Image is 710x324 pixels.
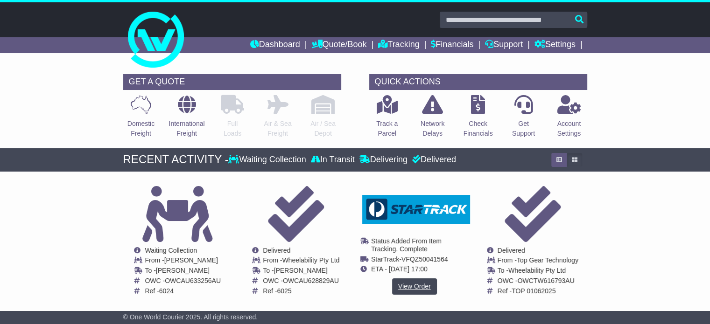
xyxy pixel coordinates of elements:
[168,95,205,144] a: InternationalFreight
[376,95,398,144] a: Track aParcel
[517,256,578,264] span: Top Gear Technology
[371,237,442,253] span: Status Added From Item Tracking. Complete
[410,155,456,165] div: Delivered
[283,277,339,284] span: OWCAU628829AU
[311,37,366,53] a: Quote/Book
[392,278,436,294] a: View Order
[123,313,258,321] span: © One World Courier 2025. All rights reserved.
[498,287,578,295] td: Ref -
[362,195,470,224] img: GetCarrierServiceDarkLogo
[512,95,535,144] a: GetSupport
[401,255,448,262] span: VFQZ50041564
[145,277,221,287] td: OWC -
[508,267,566,274] span: Wheelability Pty Ltd
[371,265,428,273] span: ETA - [DATE] 17:00
[145,287,221,295] td: Ref -
[420,95,445,144] a: NetworkDelays
[534,37,576,53] a: Settings
[169,119,204,138] p: International Freight
[282,256,339,264] span: Wheelability Pty Ltd
[274,267,328,274] span: [PERSON_NAME]
[156,267,210,274] span: [PERSON_NAME]
[369,74,587,90] div: QUICK ACTIONS
[310,119,336,138] p: Air / Sea Depot
[123,74,341,90] div: GET A QUOTE
[263,267,339,277] td: To -
[165,277,221,284] span: OWCAU633256AU
[277,287,292,295] span: 6025
[512,287,555,295] span: TOP 01062025
[498,256,578,267] td: From -
[357,155,410,165] div: Delivering
[557,95,582,144] a: AccountSettings
[517,277,574,284] span: OWCTW616793AU
[378,37,419,53] a: Tracking
[263,247,290,254] span: Delivered
[309,155,357,165] div: In Transit
[371,255,469,265] td: -
[228,155,308,165] div: Waiting Collection
[498,277,578,287] td: OWC -
[159,287,174,295] span: 6024
[123,153,229,166] div: RECENT ACTIVITY -
[557,119,581,138] p: Account Settings
[512,119,535,138] p: Get Support
[145,256,221,267] td: From -
[498,267,578,277] td: To -
[263,277,339,287] td: OWC -
[498,247,525,254] span: Delivered
[263,287,339,295] td: Ref -
[264,119,291,138] p: Air & Sea Freight
[431,37,473,53] a: Financials
[127,95,155,144] a: DomesticFreight
[263,256,339,267] td: From -
[463,95,493,144] a: CheckFinancials
[250,37,300,53] a: Dashboard
[371,255,399,262] span: StarTrack
[145,267,221,277] td: To -
[464,119,493,138] p: Check Financials
[145,247,197,254] span: Waiting Collection
[221,119,244,138] p: Full Loads
[127,119,155,138] p: Domestic Freight
[376,119,398,138] p: Track a Parcel
[485,37,523,53] a: Support
[421,119,444,138] p: Network Delays
[164,256,218,264] span: [PERSON_NAME]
